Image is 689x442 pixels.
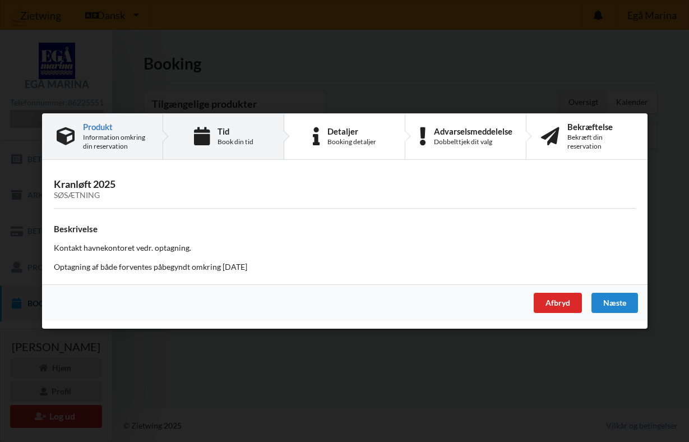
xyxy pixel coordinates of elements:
[54,224,636,234] h4: Beskrivelse
[327,127,376,136] div: Detaljer
[217,127,253,136] div: Tid
[217,137,253,146] div: Book din tid
[83,122,148,131] div: Produkt
[433,137,512,146] div: Dobbelttjek dit valg
[327,137,376,146] div: Booking detaljer
[591,293,637,313] div: Næste
[567,122,633,131] div: Bekræftelse
[533,293,581,313] div: Afbryd
[54,261,636,273] p: Optagning af både forventes påbegyndt omkring [DATE]
[433,127,512,136] div: Advarselsmeddelelse
[54,191,636,200] div: Søsætning
[54,242,636,254] p: Kontakt havnekontoret vedr. optagning.
[54,178,636,200] h3: Kranløft 2025
[567,133,633,151] div: Bekræft din reservation
[83,133,148,151] div: Information omkring din reservation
